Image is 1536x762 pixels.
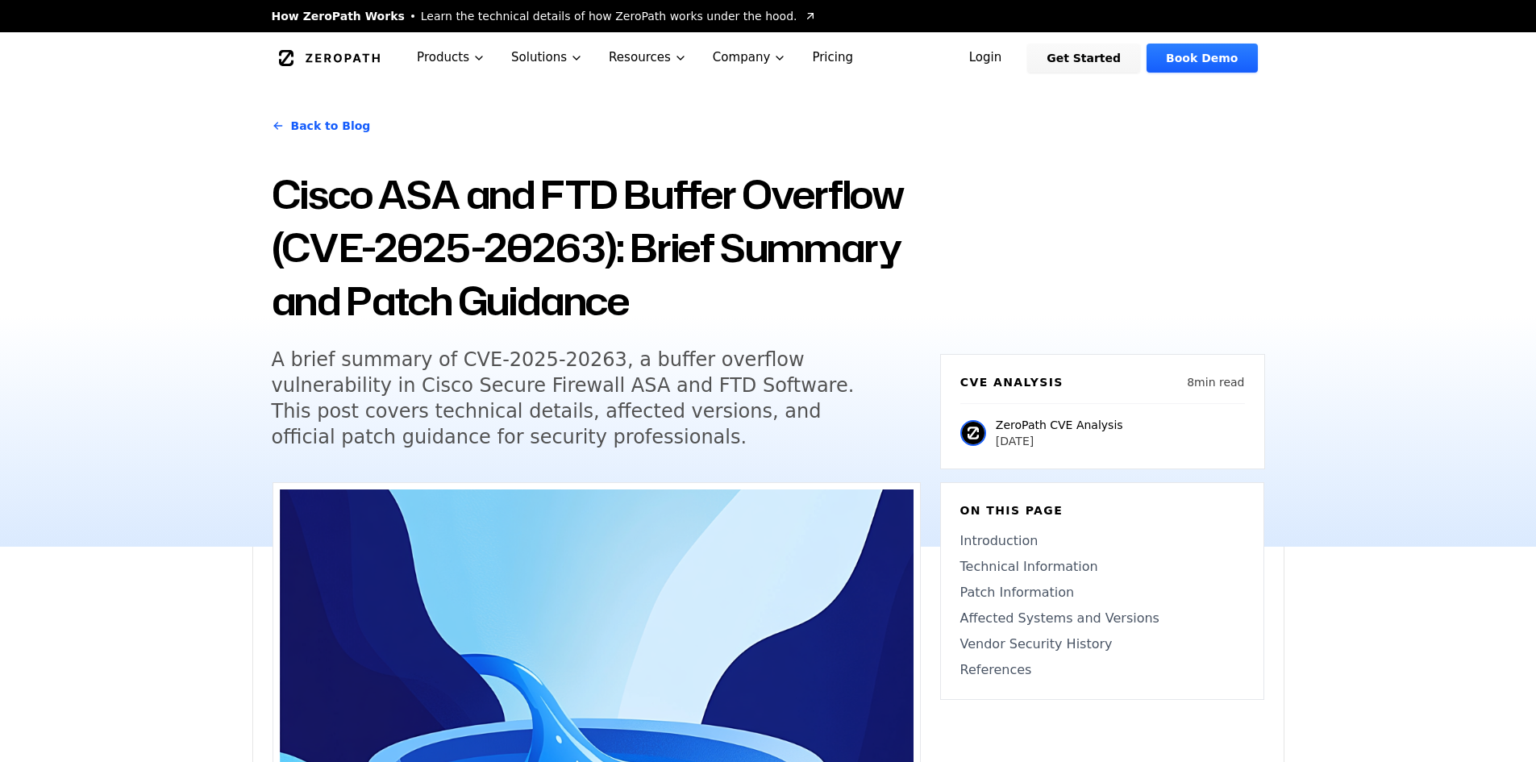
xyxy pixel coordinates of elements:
[1027,44,1140,73] a: Get Started
[272,168,921,327] h1: Cisco ASA and FTD Buffer Overflow (CVE-2025-20263): Brief Summary and Patch Guidance
[1187,374,1244,390] p: 8 min read
[996,433,1123,449] p: [DATE]
[799,32,866,83] a: Pricing
[996,417,1123,433] p: ZeroPath CVE Analysis
[960,660,1244,680] a: References
[960,531,1244,551] a: Introduction
[960,635,1244,654] a: Vendor Security History
[272,8,405,24] span: How ZeroPath Works
[960,557,1244,577] a: Technical Information
[960,609,1244,628] a: Affected Systems and Versions
[596,32,700,83] button: Resources
[960,374,1064,390] h6: CVE Analysis
[950,44,1022,73] a: Login
[421,8,797,24] span: Learn the technical details of how ZeroPath works under the hood.
[700,32,800,83] button: Company
[272,347,891,450] h5: A brief summary of CVE-2025-20263, a buffer overflow vulnerability in Cisco Secure Firewall ASA a...
[252,32,1284,83] nav: Global
[272,8,817,24] a: How ZeroPath WorksLearn the technical details of how ZeroPath works under the hood.
[960,583,1244,602] a: Patch Information
[960,420,986,446] img: ZeroPath CVE Analysis
[272,103,371,148] a: Back to Blog
[404,32,498,83] button: Products
[1147,44,1257,73] a: Book Demo
[498,32,596,83] button: Solutions
[960,502,1244,518] h6: On this page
